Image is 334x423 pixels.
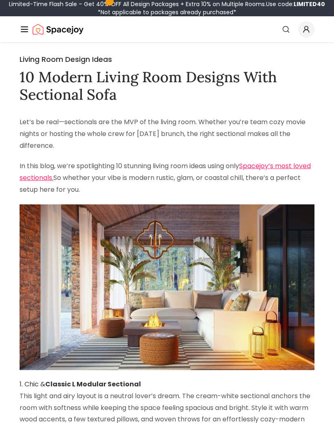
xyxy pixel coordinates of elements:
strong: Classic L Modular Sectional [45,379,141,389]
img: Spacejoy Logo [33,21,83,37]
span: *Not applicable to packages already purchased* [98,8,236,16]
a: Spacejoy’s most loved sectionals. [20,161,311,182]
img: Outdoor living Room Setup Spacejoy [20,204,314,370]
nav: Global [20,16,314,42]
h2: Living Room Design Ideas [20,54,314,65]
a: Spacejoy [33,21,83,37]
p: In this blog, we’re spotlighting 10 stunning living room ideas using only So whether your vibe is... [20,160,314,195]
h1: 10 Modern Living Room Designs With Sectional Sofa [20,68,314,103]
p: Let’s be real—sectionals are the MVP of the living room. Whether you’re team cozy movie nights or... [20,116,314,151]
a: 1. Chic &Classic L Modular Sectional [20,379,143,389]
